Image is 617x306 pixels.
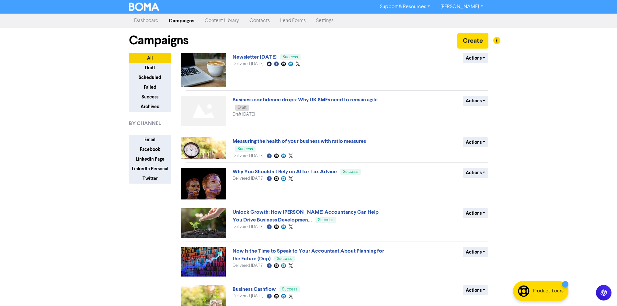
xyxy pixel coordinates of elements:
[233,264,263,268] span: Delivered [DATE]
[181,137,226,159] img: image_1759078180201.jpg
[129,3,159,11] img: BOMA Logo
[181,168,226,199] img: image_1759071222818.jpg
[233,248,384,262] a: Now Is the Time to Speak to Your Accountant About Planning for the Future (Dup)
[129,102,171,112] button: Archived
[311,14,339,27] a: Settings
[129,14,164,27] a: Dashboard
[463,285,488,295] button: Actions
[233,138,366,144] a: Measuring the health of your business with ratio measures
[129,144,171,154] button: Facebook
[457,33,488,49] button: Create
[282,287,297,291] span: Success
[238,106,246,110] span: Draft
[463,53,488,63] button: Actions
[200,14,244,27] a: Content Library
[463,208,488,218] button: Actions
[318,218,333,222] span: Success
[233,209,379,223] a: Unlock Growth: How [PERSON_NAME] Accountancy Can Help You Drive Business Developmen...
[238,147,253,151] span: Success
[585,275,617,306] iframe: Chat Widget
[181,208,226,238] img: image_1741192709086.jpg
[129,82,171,92] button: Failed
[129,63,171,73] button: Draft
[129,73,171,83] button: Scheduled
[129,164,171,174] button: LinkedIn Personal
[181,53,226,87] img: image_1759415086420.jpg
[233,54,277,60] a: Newsletter [DATE]
[129,119,161,127] span: BY CHANNEL
[164,14,200,27] a: Campaigns
[233,112,255,117] span: Draft [DATE]
[277,257,292,261] span: Success
[233,154,263,158] span: Delivered [DATE]
[233,62,263,66] span: Delivered [DATE]
[275,14,311,27] a: Lead Forms
[181,247,226,277] img: image_1744303720932.jpg
[129,53,171,63] button: All
[233,225,263,229] span: Delivered [DATE]
[233,96,378,103] a: Business confidence drops: Why UK SMEs need to remain agile
[463,168,488,178] button: Actions
[129,92,171,102] button: Success
[463,247,488,257] button: Actions
[463,137,488,147] button: Actions
[181,96,226,126] img: Not found
[375,2,435,12] a: Support & Resources
[129,154,171,164] button: LinkedIn Page
[233,286,276,292] a: Business Cashflow
[244,14,275,27] a: Contacts
[343,170,358,174] span: Success
[233,176,263,181] span: Delivered [DATE]
[129,135,171,145] button: Email
[435,2,488,12] a: [PERSON_NAME]
[283,55,298,59] span: Success
[129,33,189,48] h1: Campaigns
[463,96,488,106] button: Actions
[233,168,337,175] a: Why You Shouldn’t Rely on AI for Tax Advice
[129,174,171,184] button: Twitter
[233,294,263,298] span: Delivered [DATE]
